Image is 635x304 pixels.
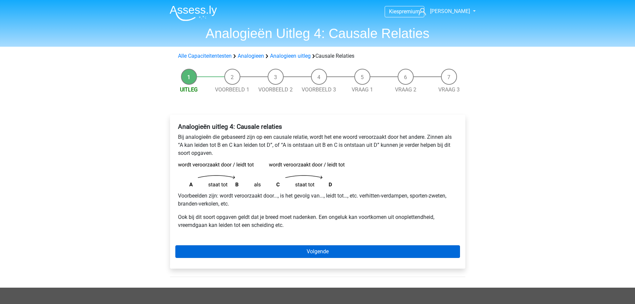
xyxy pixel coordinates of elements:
img: Assessly [170,5,217,21]
p: Voorbeelden zijn: wordt veroorzaakt door..., is het gevolg van..., leidt tot…, etc. verhitten-ver... [178,192,457,208]
span: Kies [389,8,399,15]
img: analogies_pattern4.png [178,163,345,187]
a: Voorbeeld 2 [258,86,293,93]
a: Alle Capaciteitentesten [178,53,232,59]
a: [PERSON_NAME] [416,7,471,15]
a: Vraag 1 [352,86,373,93]
h1: Analogieën Uitleg 4: Causale Relaties [164,25,471,41]
a: Kiespremium [385,7,424,16]
p: Ook bij dit soort opgaven geldt dat je breed moet nadenken. Een ongeluk kan voortkomen uit onople... [178,213,457,229]
span: premium [399,8,420,15]
a: Volgende [175,245,460,258]
a: Analogieen [238,53,264,59]
a: Voorbeeld 1 [215,86,249,93]
a: Vraag 3 [438,86,460,93]
a: Voorbeeld 3 [302,86,336,93]
a: Analogieen uitleg [270,53,311,59]
span: [PERSON_NAME] [430,8,470,14]
p: Bij analogieën die gebaseerd zijn op een causale relatie, wordt het ene woord veroorzaakt door he... [178,133,457,157]
div: Causale Relaties [175,52,460,60]
b: Analogieën uitleg 4: Causale relaties [178,123,282,130]
a: Vraag 2 [395,86,416,93]
a: Uitleg [180,86,198,93]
